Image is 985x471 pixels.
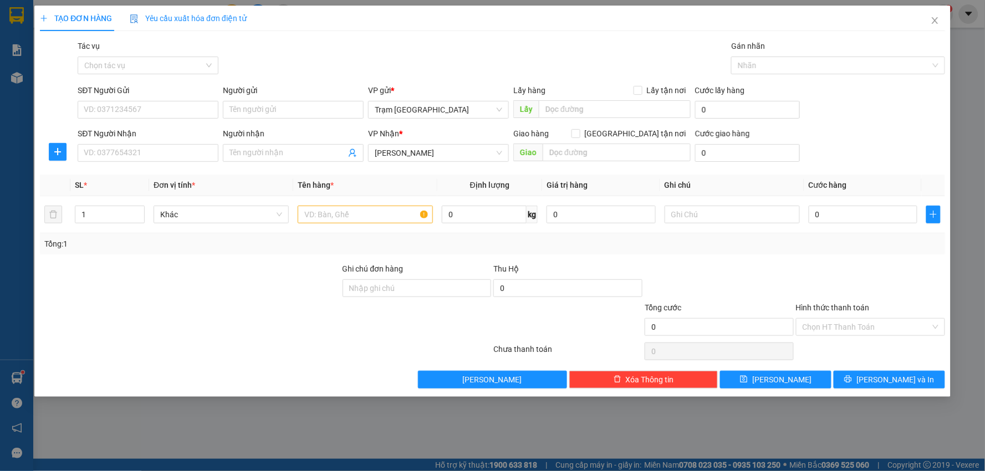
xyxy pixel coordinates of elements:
[375,101,503,118] span: Trạm Sài Gòn
[931,16,940,25] span: close
[40,14,112,23] span: TẠO ĐƠN HÀNG
[78,84,218,96] div: SĐT Người Gửi
[76,62,84,69] span: environment
[580,127,691,140] span: [GEOGRAPHIC_DATA] tận nơi
[6,47,76,84] li: VP Trạm [GEOGRAPHIC_DATA]
[49,147,66,156] span: plus
[298,206,433,223] input: VD: Bàn, Ghế
[857,373,935,386] span: [PERSON_NAME] và In
[527,206,538,223] span: kg
[369,129,400,138] span: VP Nhận
[543,144,691,161] input: Dọc đường
[369,84,509,96] div: VP gửi
[695,144,800,162] input: Cước giao hàng
[76,61,144,94] b: T1 [PERSON_NAME], P Phú Thuỷ
[539,100,691,118] input: Dọc đường
[44,238,380,250] div: Tổng: 1
[660,175,804,196] th: Ghi chú
[721,371,832,388] button: save[PERSON_NAME]
[695,86,745,95] label: Cước lấy hàng
[492,343,644,362] div: Chưa thanh toán
[514,100,539,118] span: Lấy
[78,42,100,50] label: Tác vụ
[569,371,718,388] button: deleteXóa Thông tin
[375,145,503,161] span: Phan Thiết
[493,264,519,273] span: Thu Hộ
[298,181,334,190] span: Tên hàng
[514,129,549,138] span: Giao hàng
[514,86,546,95] span: Lấy hàng
[6,6,161,27] li: Trung Nga
[75,181,84,190] span: SL
[418,371,567,388] button: [PERSON_NAME]
[752,373,812,386] span: [PERSON_NAME]
[642,84,691,96] span: Lấy tận nơi
[927,210,940,219] span: plus
[343,279,492,297] input: Ghi chú đơn hàng
[49,143,67,161] button: plus
[665,206,800,223] input: Ghi Chú
[223,84,364,96] div: Người gửi
[76,47,147,59] li: VP [PERSON_NAME]
[834,371,945,388] button: printer[PERSON_NAME] và In
[44,206,62,223] button: delete
[154,181,195,190] span: Đơn vị tính
[547,206,656,223] input: 0
[740,375,748,384] span: save
[78,127,218,140] div: SĐT Người Nhận
[349,149,358,157] span: user-add
[223,127,364,140] div: Người nhận
[130,14,139,23] img: icon
[160,206,282,223] span: Khác
[6,6,44,44] img: logo.jpg
[809,181,847,190] span: Cước hàng
[463,373,522,386] span: [PERSON_NAME]
[614,375,621,384] span: delete
[695,101,800,119] input: Cước lấy hàng
[514,144,543,161] span: Giao
[926,206,940,223] button: plus
[626,373,674,386] span: Xóa Thông tin
[130,14,247,23] span: Yêu cầu xuất hóa đơn điện tử
[796,303,870,312] label: Hình thức thanh toán
[695,129,750,138] label: Cước giao hàng
[470,181,509,190] span: Định lượng
[920,6,951,37] button: Close
[40,14,48,22] span: plus
[732,42,765,50] label: Gán nhãn
[845,375,853,384] span: printer
[547,181,588,190] span: Giá trị hàng
[343,264,404,273] label: Ghi chú đơn hàng
[645,303,681,312] span: Tổng cước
